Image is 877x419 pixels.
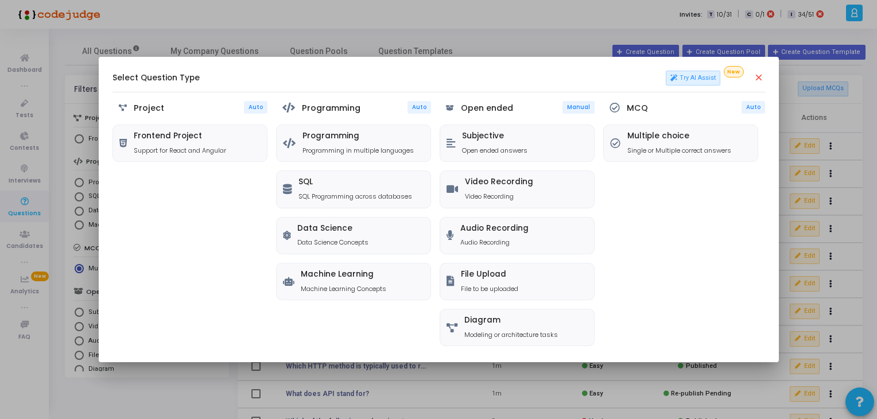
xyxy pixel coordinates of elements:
[754,72,765,84] mat-icon: close
[567,103,590,111] span: Manual
[461,103,513,113] h5: Open ended
[627,131,731,141] h5: Multiple choice
[460,238,529,247] p: Audio Recording
[134,146,226,156] p: Support for React and Angular
[461,284,518,294] p: File to be uploaded
[746,103,760,111] span: Auto
[460,224,529,234] h5: Audio Recording
[461,270,518,280] h5: File Upload
[112,73,200,83] h5: Select Question Type
[302,103,360,113] h5: Programming
[249,103,263,111] span: Auto
[465,177,533,187] h5: Video Recording
[464,316,558,325] h5: Diagram
[302,131,414,141] h5: Programming
[666,71,721,86] a: Try AI Assist
[302,146,414,156] p: Programming in multiple languages
[298,177,412,187] h5: SQL
[464,330,558,340] p: Modeling or architecture tasks
[134,131,226,141] h5: Frontend Project
[297,224,368,234] h5: Data Science
[298,192,412,201] p: SQL Programming across databases
[462,146,527,156] p: Open ended answers
[724,66,744,78] span: New
[465,192,533,201] p: Video Recording
[627,103,648,113] h5: MCQ
[412,103,426,111] span: Auto
[301,270,386,280] h5: Machine Learning
[297,238,368,247] p: Data Science Concepts
[301,284,386,294] p: Machine Learning Concepts
[462,131,527,141] h5: Subjective
[134,103,164,113] h5: Project
[627,146,731,156] p: Single or Multiple correct answers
